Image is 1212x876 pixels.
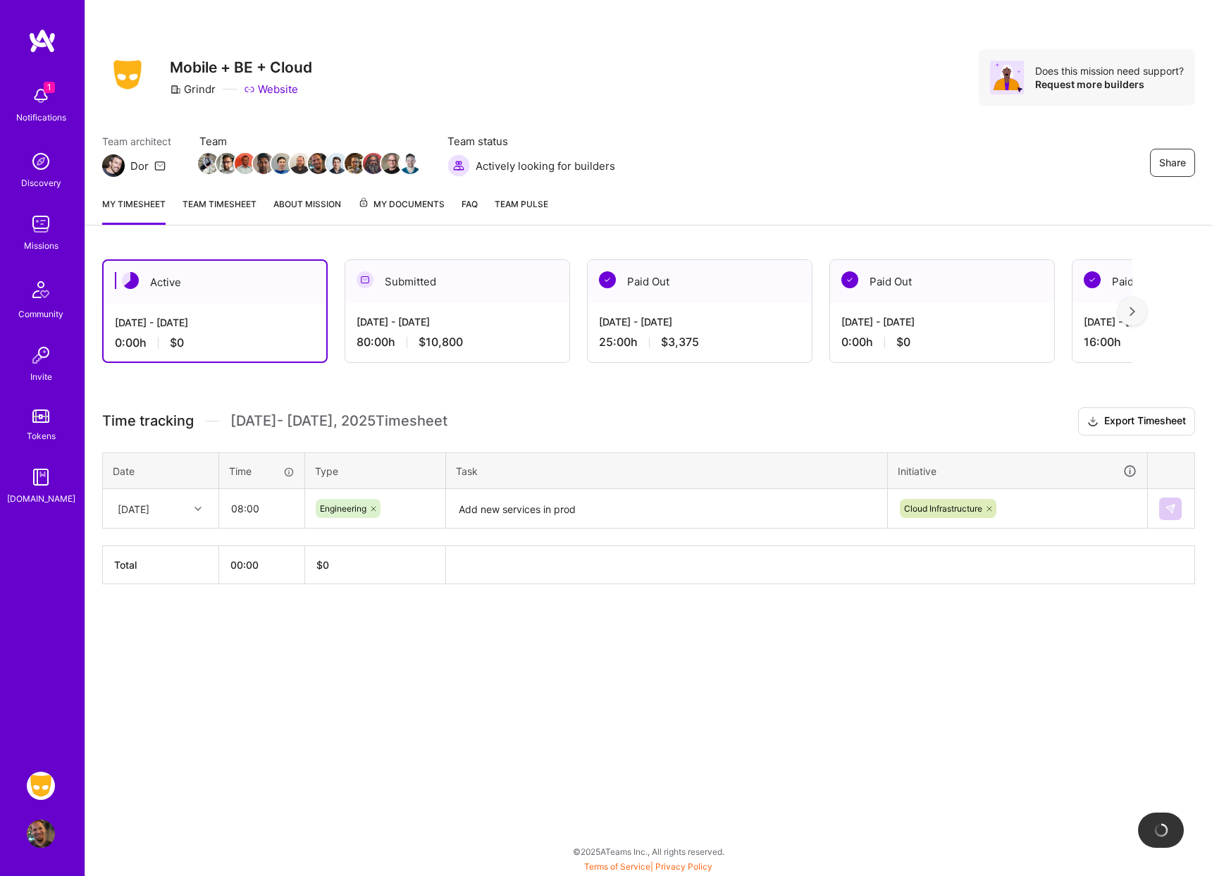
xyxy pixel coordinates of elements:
div: Discovery [21,175,61,190]
span: $10,800 [419,335,463,350]
div: null [1159,498,1183,520]
div: Community [18,307,63,321]
a: Team Member Avatar [236,152,254,175]
a: Team Member Avatar [346,152,364,175]
img: Submit [1165,503,1176,514]
span: My Documents [358,197,445,212]
button: Export Timesheet [1078,407,1195,436]
span: | [584,861,712,872]
th: Task [446,452,888,489]
a: Grindr: Mobile + BE + Cloud [23,772,58,800]
span: Team architect [102,134,171,149]
div: Paid Out [588,260,812,303]
div: Initiative [898,463,1137,479]
span: $3,375 [661,335,699,350]
input: HH:MM [220,490,304,527]
div: [DATE] - [DATE] [841,314,1043,329]
img: User Avatar [27,820,55,848]
a: Team Member Avatar [328,152,346,175]
textarea: Add new services in prod [447,491,886,528]
div: Missions [24,238,58,253]
a: Team Pulse [495,197,548,225]
div: 0:00 h [115,335,315,350]
div: Does this mission need support? [1035,64,1184,78]
img: Team Member Avatar [308,153,329,174]
div: [DATE] - [DATE] [599,314,800,329]
img: discovery [27,147,55,175]
img: Team Member Avatar [363,153,384,174]
div: [DOMAIN_NAME] [7,491,75,506]
div: Dor [130,159,149,173]
img: Paid Out [841,271,858,288]
div: Notifications [16,110,66,125]
a: About Mission [273,197,341,225]
a: Team timesheet [183,197,256,225]
div: [DATE] - [DATE] [115,315,315,330]
span: Team [199,134,419,149]
a: Team Member Avatar [401,152,419,175]
img: Invite [27,341,55,369]
img: right [1130,307,1135,316]
img: Submitted [357,271,373,288]
img: Paid Out [599,271,616,288]
div: [DATE] [118,501,149,516]
th: Type [305,452,446,489]
div: Time [229,464,295,479]
a: Team Member Avatar [273,152,291,175]
img: Company Logo [102,56,153,94]
img: Avatar [990,61,1024,94]
th: Date [103,452,219,489]
span: Share [1159,156,1186,170]
a: Team Member Avatar [254,152,273,175]
div: 80:00 h [357,335,558,350]
img: Community [24,273,58,307]
span: 1 [44,82,55,93]
div: Invite [30,369,52,384]
img: loading [1154,822,1169,838]
img: Active [122,272,139,289]
img: Team Member Avatar [216,153,237,174]
span: Time tracking [102,412,194,430]
div: © 2025 ATeams Inc., All rights reserved. [85,834,1212,869]
div: Active [104,261,326,304]
i: icon Download [1087,414,1099,429]
a: Team Member Avatar [309,152,328,175]
a: FAQ [462,197,478,225]
a: Team Member Avatar [291,152,309,175]
a: My Documents [358,197,445,225]
div: Grindr [170,82,216,97]
div: 0:00 h [841,335,1043,350]
img: Team Member Avatar [253,153,274,174]
a: Team Member Avatar [218,152,236,175]
button: Share [1150,149,1195,177]
img: Team Member Avatar [326,153,347,174]
img: bell [27,82,55,110]
img: teamwork [27,210,55,238]
a: Team Member Avatar [364,152,383,175]
img: Paid Out [1084,271,1101,288]
img: Team Member Avatar [400,153,421,174]
a: User Avatar [23,820,58,848]
th: Total [103,546,219,584]
span: Engineering [320,503,366,514]
span: $0 [170,335,184,350]
span: $ 0 [316,559,329,571]
span: Team Pulse [495,199,548,209]
a: Team Member Avatar [199,152,218,175]
img: Team Member Avatar [271,153,292,174]
span: [DATE] - [DATE] , 2025 Timesheet [230,412,447,430]
a: Privacy Policy [655,861,712,872]
a: Website [244,82,298,97]
div: Request more builders [1035,78,1184,91]
a: Team Member Avatar [383,152,401,175]
i: icon CompanyGray [170,84,181,95]
i: icon Mail [154,160,166,171]
img: Grindr: Mobile + BE + Cloud [27,772,55,800]
span: Actively looking for builders [476,159,615,173]
i: icon Chevron [194,505,202,512]
img: Actively looking for builders [447,154,470,177]
img: tokens [32,409,49,423]
div: 25:00 h [599,335,800,350]
img: Team Member Avatar [381,153,402,174]
a: My timesheet [102,197,166,225]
